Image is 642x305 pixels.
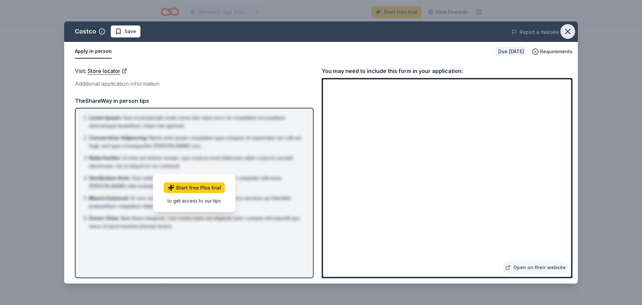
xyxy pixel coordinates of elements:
[89,115,122,121] span: Lorem Ipsum :
[75,67,314,75] div: Visit :
[88,67,127,75] a: Store locator
[512,28,559,36] button: Report a mistake
[124,27,136,35] span: Save
[532,48,572,56] button: Requirements
[75,79,314,88] div: Additional application information
[89,215,120,221] span: Donec Vitae :
[89,174,304,190] li: Quis autem vel eum iure reprehenderit qui in ea voluptate velit esse [PERSON_NAME] nihil molestia...
[89,214,304,230] li: Nam libero tempore, cum soluta nobis est eligendi optio cumque nihil impedit quo minus id quod ma...
[111,25,140,37] button: Save
[503,261,568,274] a: Open on their website
[89,194,304,210] li: At vero eos et accusamus et iusto odio dignissimos ducimus qui blanditiis praesentium voluptatum ...
[164,182,225,193] a: Start free Plus trial
[164,197,225,204] div: to get access to our tips
[75,26,96,37] div: Costco
[89,135,148,141] span: Consectetur Adipiscing :
[322,67,572,75] div: You may need to include this form in your application:
[89,175,130,181] span: Vestibulum Ante :
[540,48,572,56] span: Requirements
[75,96,314,105] div: TheShareWay in person tips
[89,114,304,130] li: Sed ut perspiciatis unde omnis iste natus error sit voluptatem accusantium doloremque laudantium,...
[89,154,304,170] li: Ut enim ad minima veniam, quis nostrum exercitationem ullam corporis suscipit laboriosam, nisi ut...
[89,195,129,201] span: Mauris Euismod :
[89,155,121,161] span: Nulla Facilisi :
[496,47,527,56] div: Due [DATE]
[89,134,304,150] li: Nemo enim ipsam voluptatem quia voluptas sit aspernatur aut odit aut fugit, sed quia consequuntur...
[75,45,112,59] button: Apply in person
